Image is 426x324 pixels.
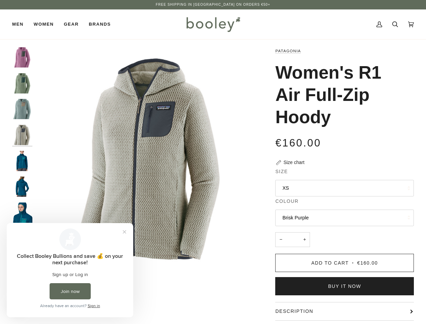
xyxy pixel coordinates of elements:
span: €160.00 [357,260,378,266]
div: Size chart [283,159,304,166]
img: Booley [183,15,243,34]
button: Buy it now [275,277,414,295]
button: Add to Cart • €160.00 [275,254,414,272]
img: Patagonia Women's R1 Air Full-Zip Hoody Ellwood Green - Booley Galway [12,73,32,93]
span: Gear [64,21,79,28]
h1: Women's R1 Air Full-Zip Hoody [275,61,409,128]
span: Add to Cart [311,260,349,266]
img: Patagonia Women's R1 Air Full-Zip Hoody - Booley Galway [12,202,32,223]
iframe: Loyalty program pop-up with offers and actions [7,223,133,317]
span: €160.00 [275,137,321,149]
img: Patagonia Women's R1 Air Full-Zip Hoody Thermal Blue - Booley Galway [12,99,32,119]
p: Free Shipping in [GEOGRAPHIC_DATA] on Orders €50+ [156,2,270,7]
button: − [275,232,286,247]
button: + [299,232,310,247]
div: Patagonia Women's R1 Air Full-Zip Hoody Wool White - Booley Galway [36,47,263,275]
img: Patagonia Women's R1 Air Full-Zip Hoody - Booley Galway [12,177,32,197]
span: Brands [89,21,111,28]
span: Size [275,168,288,175]
a: Brands [84,9,116,39]
img: Patagonia Women's R1 Air Full-Zip Hoody Brisk Purple - Booley Galway [12,47,32,67]
a: Men [12,9,29,39]
a: Patagonia [275,49,301,53]
button: Description [275,302,414,320]
button: XS [275,180,414,196]
a: Women [29,9,59,39]
span: Men [12,21,24,28]
img: Patagonia Women&#39;s R1 Air Full-Zip Hoody Wool White - Booley Galway [36,47,263,275]
img: Patagonia Women's R1 Air Full-Zip Hoody - Booley Galway [12,151,32,171]
img: Patagonia Women's R1 Air Full-Zip Hoody Wool White - Booley Galway [12,125,32,145]
span: • [350,260,355,266]
a: Gear [59,9,84,39]
span: Women [34,21,54,28]
button: Brisk Purple [275,210,414,226]
input: Quantity [275,232,310,247]
span: Colour [275,198,299,205]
